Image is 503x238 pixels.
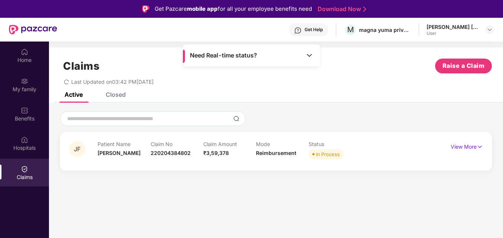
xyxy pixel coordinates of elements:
[427,23,479,30] div: [PERSON_NAME] [PERSON_NAME]
[427,30,479,36] div: User
[233,116,239,122] img: svg+xml;base64,PHN2ZyBpZD0iU2VhcmNoLTMyeDMyIiB4bWxucz0iaHR0cDovL3d3dy53My5vcmcvMjAwMC9zdmciIHdpZH...
[151,150,191,156] span: 220204384802
[487,27,493,33] img: svg+xml;base64,PHN2ZyBpZD0iRHJvcGRvd24tMzJ4MzIiIHhtbG5zPSJodHRwOi8vd3d3LnczLm9yZy8yMDAwL3N2ZyIgd2...
[21,77,28,85] img: svg+xml;base64,PHN2ZyB3aWR0aD0iMjAiIGhlaWdodD0iMjAiIHZpZXdCb3g9IjAgMCAyMCAyMCIgZmlsbD0ibm9uZSIgeG...
[318,5,364,13] a: Download Now
[294,27,302,34] img: svg+xml;base64,PHN2ZyBpZD0iSGVscC0zMngzMiIgeG1sbnM9Imh0dHA6Ly93d3cudzMub3JnLzIwMDAvc3ZnIiB3aWR0aD...
[203,150,229,156] span: ₹3,59,378
[74,146,80,152] span: JF
[142,5,149,13] img: Logo
[151,141,203,147] p: Claim No
[305,27,323,33] div: Get Help
[309,141,361,147] p: Status
[63,60,99,72] h1: Claims
[98,141,150,147] p: Patient Name
[190,52,257,59] span: Need Real-time status?
[21,136,28,143] img: svg+xml;base64,PHN2ZyBpZD0iSG9zcGl0YWxzIiB4bWxucz0iaHR0cDovL3d3dy53My5vcmcvMjAwMC9zdmciIHdpZHRoPS...
[21,107,28,114] img: svg+xml;base64,PHN2ZyBpZD0iQmVuZWZpdHMiIHhtbG5zPSJodHRwOi8vd3d3LnczLm9yZy8yMDAwL3N2ZyIgd2lkdGg9Ij...
[477,143,483,151] img: svg+xml;base64,PHN2ZyB4bWxucz0iaHR0cDovL3d3dy53My5vcmcvMjAwMC9zdmciIHdpZHRoPSIxNyIgaGVpZ2h0PSIxNy...
[256,141,309,147] p: Mode
[435,59,492,73] button: Raise a Claim
[203,141,256,147] p: Claim Amount
[65,91,83,98] div: Active
[359,26,411,33] div: magna yuma private limited
[306,52,313,59] img: Toggle Icon
[71,79,154,85] span: Last Updated on 03:42 PM[DATE]
[363,5,366,13] img: Stroke
[256,150,296,156] span: Reimbursement
[187,5,218,12] strong: mobile app
[155,4,312,13] div: Get Pazcare for all your employee benefits need
[451,141,483,151] p: View More
[64,79,69,85] span: redo
[316,151,340,158] div: In Process
[21,165,28,173] img: svg+xml;base64,PHN2ZyBpZD0iQ2xhaW0iIHhtbG5zPSJodHRwOi8vd3d3LnczLm9yZy8yMDAwL3N2ZyIgd2lkdGg9IjIwIi...
[106,91,126,98] div: Closed
[98,150,141,156] span: [PERSON_NAME]
[347,25,354,34] span: M
[9,25,57,34] img: New Pazcare Logo
[443,61,485,70] span: Raise a Claim
[21,48,28,56] img: svg+xml;base64,PHN2ZyBpZD0iSG9tZSIgeG1sbnM9Imh0dHA6Ly93d3cudzMub3JnLzIwMDAvc3ZnIiB3aWR0aD0iMjAiIG...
